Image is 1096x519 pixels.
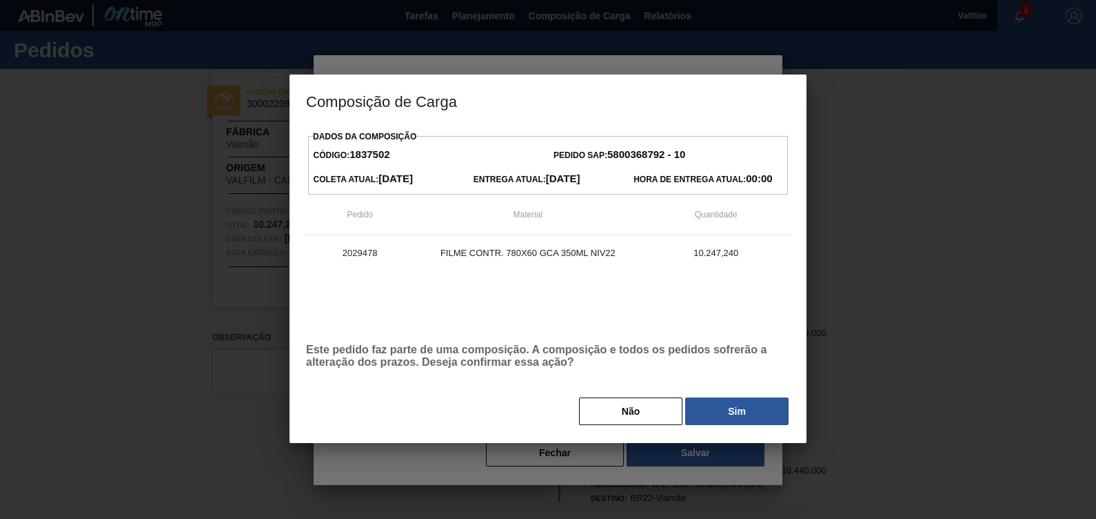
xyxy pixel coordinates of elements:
p: Este pedido faz parte de uma composição. A composição e todos os pedidos sofrerão a alteração dos... [306,344,790,369]
strong: 00:00 [746,173,772,184]
span: Quantidade [695,210,738,219]
td: 10.247,240 [642,235,790,270]
strong: [DATE] [378,173,413,184]
h3: Composição de Carga [290,75,806,127]
td: FILME CONTR. 780X60 GCA 350ML NIV22 [414,235,642,270]
span: Código: [314,150,390,160]
label: Dados da Composição [313,132,416,141]
span: Pedido [347,210,372,219]
td: 2029478 [306,235,414,270]
span: Hora de Entrega Atual: [633,175,772,184]
strong: 5800368792 - 10 [607,148,685,160]
strong: [DATE] [546,173,580,184]
button: Sim [685,398,789,425]
span: Material [514,210,543,219]
span: Pedido SAP: [554,150,685,160]
span: Coleta Atual: [314,175,413,184]
span: Entrega Atual: [474,175,580,184]
button: Não [579,398,682,425]
strong: 1837502 [349,148,389,160]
